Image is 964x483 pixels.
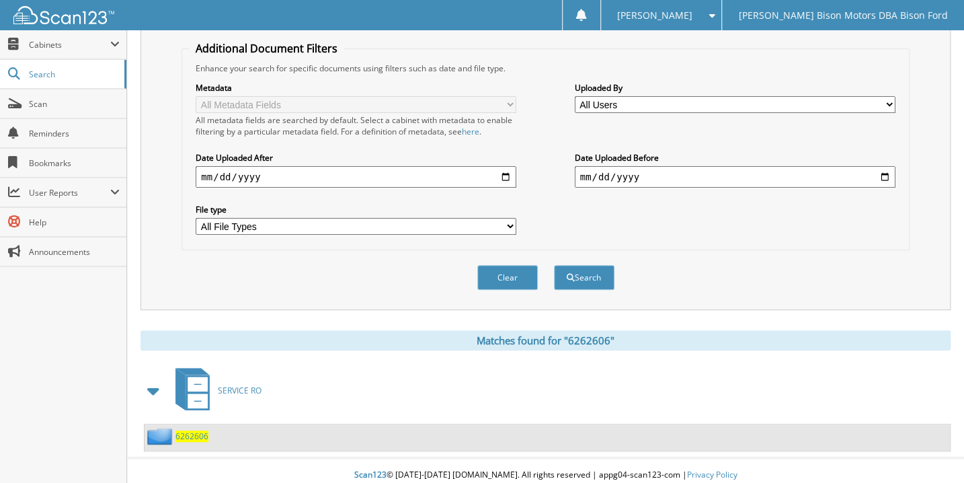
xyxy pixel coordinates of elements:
[29,98,120,110] span: Scan
[189,63,902,74] div: Enhance your search for specific documents using filters such as date and file type.
[354,469,387,480] span: Scan123
[218,385,262,396] span: SERVICE RO
[617,11,692,20] span: [PERSON_NAME]
[575,82,895,94] label: Uploaded By
[29,217,120,228] span: Help
[196,82,516,94] label: Metadata
[167,364,262,417] a: SERVICE RO
[477,265,538,290] button: Clear
[29,39,110,50] span: Cabinets
[29,187,110,198] span: User Reports
[29,69,118,80] span: Search
[575,166,895,188] input: end
[575,152,895,163] label: Date Uploaded Before
[462,126,479,137] a: here
[739,11,948,20] span: [PERSON_NAME] Bison Motors DBA Bison Ford
[175,431,208,442] a: 6262606
[196,204,516,215] label: File type
[189,41,344,56] legend: Additional Document Filters
[554,265,614,290] button: Search
[897,418,964,483] iframe: Chat Widget
[196,152,516,163] label: Date Uploaded After
[147,428,175,445] img: folder2.png
[687,469,737,480] a: Privacy Policy
[196,166,516,188] input: start
[29,246,120,258] span: Announcements
[196,114,516,137] div: All metadata fields are searched by default. Select a cabinet with metadata to enable filtering b...
[13,6,114,24] img: scan123-logo-white.svg
[29,128,120,139] span: Reminders
[29,157,120,169] span: Bookmarks
[140,330,951,350] div: Matches found for "6262606"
